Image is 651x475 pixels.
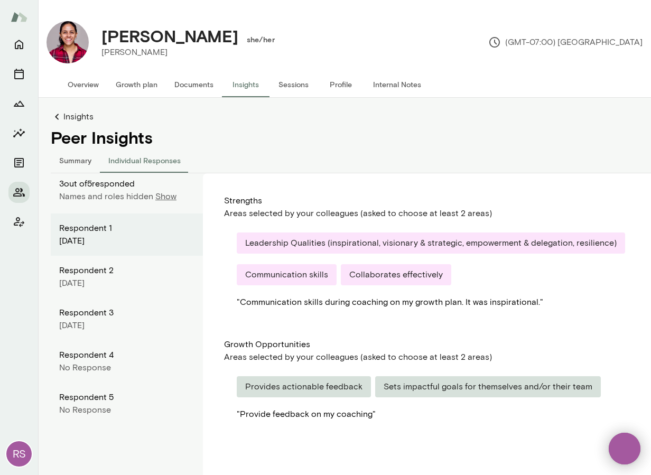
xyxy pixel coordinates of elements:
[317,72,365,97] button: Profile
[11,7,27,27] img: Mento
[488,36,643,49] p: (GMT-07:00) [GEOGRAPHIC_DATA]
[101,26,238,46] h4: [PERSON_NAME]
[375,376,601,397] div: Sets impactful goals for themselves and/or their team
[365,72,430,97] button: Internal Notes
[8,152,30,173] button: Documents
[237,408,643,421] div: " Provide feedback on my coaching "
[59,319,194,332] div: [DATE]
[6,441,32,467] div: RS
[59,277,194,290] div: [DATE]
[269,72,317,97] button: Sessions
[237,232,625,254] div: Leadership Qualities (inspirational, visionary & strategic, empowerment & delegation, resilience)
[51,256,203,298] div: Respondent 2[DATE]
[46,21,89,63] img: Siddhi Sundar
[51,147,100,173] button: Summary
[59,72,107,97] button: Overview
[59,264,194,277] div: Respondent 2
[237,296,643,309] div: " Communication skills during coaching on my growth plan. It was inspirational. "
[100,147,189,173] button: Individual Responses
[8,182,30,203] button: Members
[59,349,194,361] div: Respondent 4
[59,361,194,374] div: No Response
[51,340,203,383] div: Respondent 4No Response
[8,123,30,144] button: Insights
[8,211,30,232] button: Client app
[166,72,222,97] button: Documents
[51,298,203,340] div: Respondent 3[DATE]
[51,383,203,425] div: Respondent 5No Response
[107,72,166,97] button: Growth plan
[59,178,203,190] p: 3 out of 5 responded
[237,376,371,397] div: Provides actionable feedback
[59,235,194,247] div: [DATE]
[341,264,451,285] div: Collaborates effectively
[8,34,30,55] button: Home
[222,72,269,97] button: Insights
[59,404,194,416] div: No Response
[59,306,194,319] div: Respondent 3
[8,63,30,85] button: Sessions
[59,391,194,404] div: Respondent 5
[247,34,275,45] h6: she/her
[155,190,176,203] p: Show
[59,190,155,203] p: Names and roles hidden
[8,93,30,114] button: Growth Plan
[237,264,337,285] div: Communication skills
[51,213,203,256] div: Respondent 1[DATE]
[101,46,266,59] p: [PERSON_NAME]
[59,222,194,235] div: Respondent 1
